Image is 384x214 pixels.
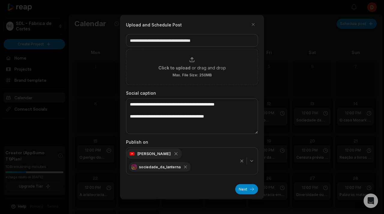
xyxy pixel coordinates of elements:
[235,184,258,194] button: Next
[158,65,190,71] span: Click to upload
[126,90,258,96] label: Social caption
[172,73,212,78] span: Max. File Size: 250MB
[126,139,258,145] label: Publish on
[126,148,258,175] button: [PERSON_NAME]sociedade_da_lanterna
[129,162,191,172] div: sociedade_da_lanterna
[126,21,182,28] h2: Upload and Schedule Post
[192,65,226,71] span: or drag and drop
[126,148,182,159] div: [PERSON_NAME]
